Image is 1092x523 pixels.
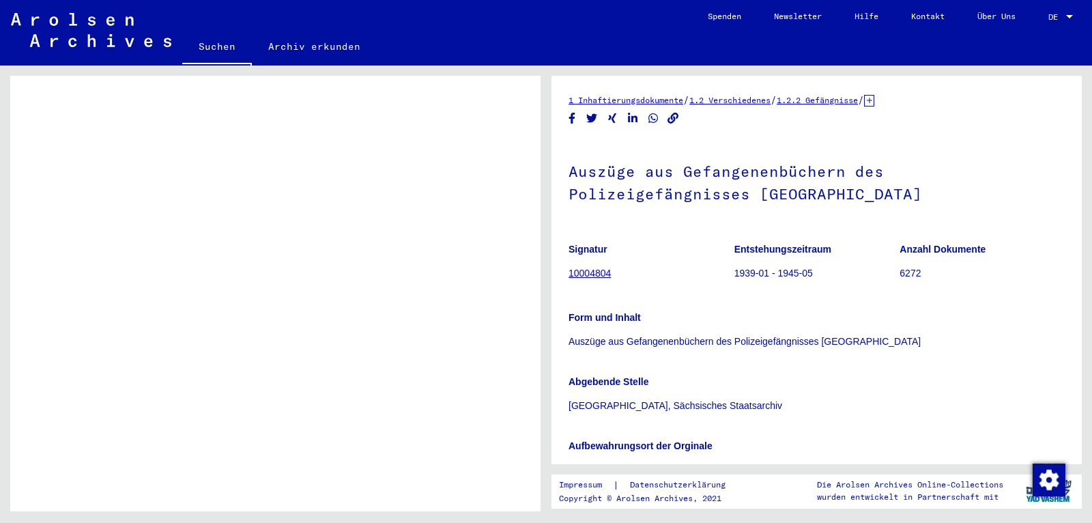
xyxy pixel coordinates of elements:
[11,13,171,47] img: Arolsen_neg.svg
[569,140,1065,223] h1: Auszüge aus Gefangenenbüchern des Polizeigefängnisses [GEOGRAPHIC_DATA]
[559,478,613,492] a: Impressum
[569,335,1065,349] p: Auszüge aus Gefangenenbüchern des Polizeigefängnisses [GEOGRAPHIC_DATA]
[559,492,742,505] p: Copyright © Arolsen Archives, 2021
[858,94,864,106] span: /
[817,479,1003,491] p: Die Arolsen Archives Online-Collections
[771,94,777,106] span: /
[569,376,648,387] b: Abgebende Stelle
[605,110,620,127] button: Share on Xing
[619,478,742,492] a: Datenschutzerklärung
[626,110,640,127] button: Share on LinkedIn
[817,491,1003,503] p: wurden entwickelt in Partnerschaft mit
[734,244,831,255] b: Entstehungszeitraum
[666,110,680,127] button: Copy link
[734,266,900,281] p: 1939-01 - 1945-05
[569,268,611,279] a: 10004804
[683,94,689,106] span: /
[569,463,1065,477] p: Sächsisches Staatsarchiv Leipzig
[777,95,858,105] a: 1.2.2 Gefängnisse
[569,399,1065,413] p: [GEOGRAPHIC_DATA], Sächsisches Staatsarchiv
[182,30,252,66] a: Suchen
[569,312,641,323] b: Form und Inhalt
[569,440,713,451] b: Aufbewahrungsort der Orginale
[569,95,683,105] a: 1 Inhaftierungsdokumente
[1023,474,1074,508] img: yv_logo.png
[646,110,661,127] button: Share on WhatsApp
[900,266,1065,281] p: 6272
[900,244,986,255] b: Anzahl Dokumente
[689,95,771,105] a: 1.2 Verschiedenes
[252,30,377,63] a: Archiv erkunden
[1033,464,1065,496] img: Zustimmung ändern
[565,110,579,127] button: Share on Facebook
[585,110,599,127] button: Share on Twitter
[559,478,742,492] div: |
[569,244,607,255] b: Signatur
[1048,12,1063,22] span: DE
